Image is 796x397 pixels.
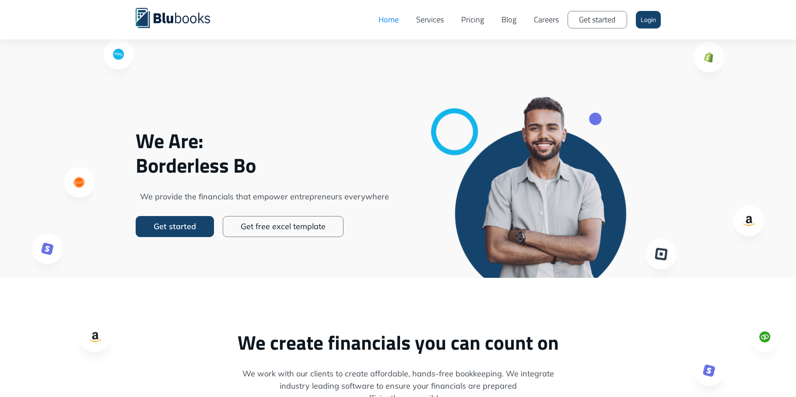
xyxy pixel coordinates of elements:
[636,11,661,28] a: Login
[493,7,525,33] a: Blog
[525,7,568,33] a: Careers
[568,11,627,28] a: Get started
[136,128,394,153] span: We Are:
[370,7,407,33] a: Home
[136,368,661,380] span: We work with our clients to create affordable, hands-free bookkeeping. We integrate
[136,380,661,392] span: industry leading software to ensure your financials are prepared
[136,153,394,177] span: Borderless Bo
[223,216,344,237] a: Get free excel template
[136,330,661,354] h2: We create financials you can count on
[407,7,452,33] a: Services
[136,216,214,237] a: Get started
[136,191,394,203] span: We provide the financials that empower entrepreneurs everywhere
[136,7,223,28] a: home
[452,7,493,33] a: Pricing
